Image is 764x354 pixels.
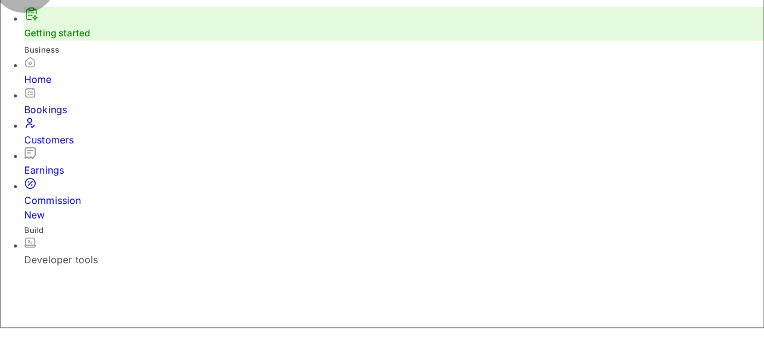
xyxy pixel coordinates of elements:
a: Bookings [24,87,764,117]
div: Bookings [24,102,764,117]
div: New [24,208,764,222]
div: Customers [24,133,764,147]
div: Commission [24,193,764,222]
a: CommissionNew [24,177,764,222]
div: Home [24,72,764,87]
div: Getting started [24,7,764,41]
span: Business [24,45,59,54]
div: Developer tools [24,252,764,267]
a: Earnings [24,147,764,177]
a: Home [24,56,764,87]
a: Getting started [24,27,90,39]
div: Earnings [24,163,764,177]
a: Customers [24,117,764,147]
span: Build [24,225,43,235]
